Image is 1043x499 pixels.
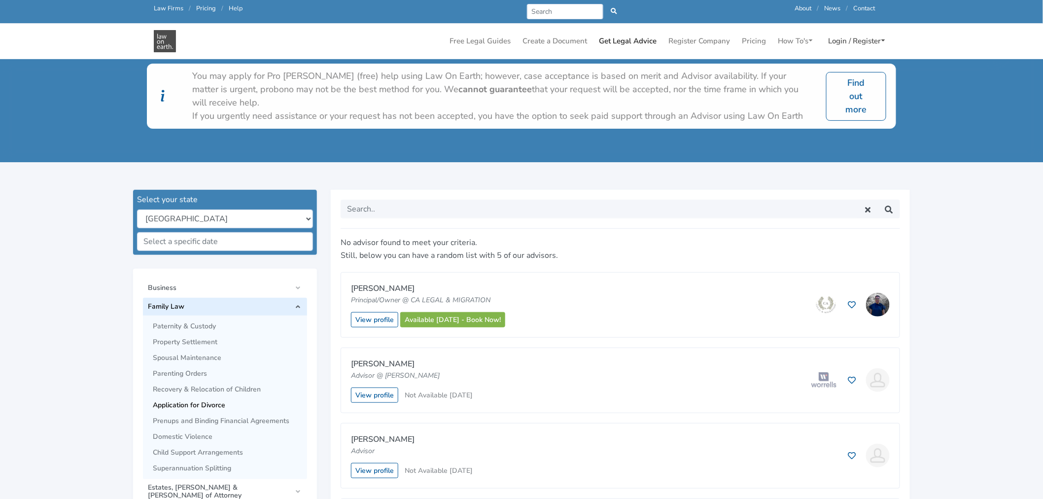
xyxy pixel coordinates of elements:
a: View profile [351,312,398,327]
p: [PERSON_NAME] [351,358,477,371]
a: Prenups and Binding Financial Agreements [153,413,307,429]
a: Family Law [143,298,307,316]
a: Domestic Violence [153,429,307,445]
a: View profile [351,463,398,478]
span: Paternity & Custody [153,322,302,330]
p: [PERSON_NAME] [351,433,477,446]
a: Paternity & Custody [153,319,307,334]
a: Recovery & Relocation of Children [153,382,307,397]
a: Property Settlement [153,334,307,350]
div: You may apply for Pro [PERSON_NAME] (free) help using Law On Earth; however, case acceptance is b... [192,70,814,109]
a: Contact [854,4,875,13]
a: Business [143,279,307,297]
a: Child Support Arrangements [153,445,307,461]
p: Principal/Owner @ CA LEGAL & MIGRATION [351,295,505,306]
a: How To's [774,32,817,51]
span: / [221,4,223,13]
img: Chioma Amaechi [866,293,890,317]
p: Advisor [351,446,477,457]
input: Select a specific date [137,232,313,251]
a: Spousal Maintenance [153,350,307,366]
a: About [795,4,812,13]
a: Free Legal Guides [446,32,515,51]
img: CA LEGAL & MIGRATION [814,292,838,317]
p: [PERSON_NAME] [351,283,505,295]
button: Not Available [DATE] [400,463,477,478]
a: Login / Register [825,32,889,51]
input: Search [527,4,603,19]
img: Application for Divorce Get Legal Advice in [154,30,176,52]
a: Find out more [826,72,886,121]
span: / [846,4,848,13]
p: Advisor @ [PERSON_NAME] [351,370,477,381]
a: View profile [351,388,398,403]
span: Spousal Maintenance [153,354,302,362]
span: Prenups and Binding Financial Agreements [153,417,302,425]
a: Register Company [664,32,734,51]
img: Worrells [810,368,838,392]
a: News [825,4,841,13]
span: Child Support Arrangements [153,449,302,457]
a: Help [229,4,243,13]
span: Property Settlement [153,338,302,346]
img: Kate Lee [866,368,890,392]
div: If you urgently need assistance or your request has not been accepted, you have the option to see... [192,109,814,123]
p: No advisor found to meet your criteria. Still, below you can have a random list with 5 of our adv... [341,237,900,262]
a: Create a Document [519,32,591,51]
span: / [817,4,819,13]
span: Recovery & Relocation of Children [153,386,302,393]
b: cannot guarantee [458,83,532,95]
a: Get Legal Advice [595,32,661,51]
span: Domestic Violence [153,433,302,441]
img: Dayal Singh [866,444,890,467]
span: Superannuation Splitting [153,464,302,472]
span: Parenting Orders [153,370,302,378]
a: Pricing [196,4,216,13]
a: Law Firms [154,4,183,13]
span: Family Law [148,303,291,311]
span: Application for Divorce [153,401,302,409]
a: Pricing [738,32,770,51]
a: Application for Divorce [153,397,307,413]
a: Superannuation Splitting [153,461,307,476]
button: Not Available [DATE] [400,388,477,403]
div: Select your state [137,194,313,206]
a: Parenting Orders [153,366,307,382]
span: / [189,4,191,13]
input: Search.. [341,200,858,218]
a: Available [DATE] - Book Now! [400,312,505,327]
span: Business [148,284,291,292]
